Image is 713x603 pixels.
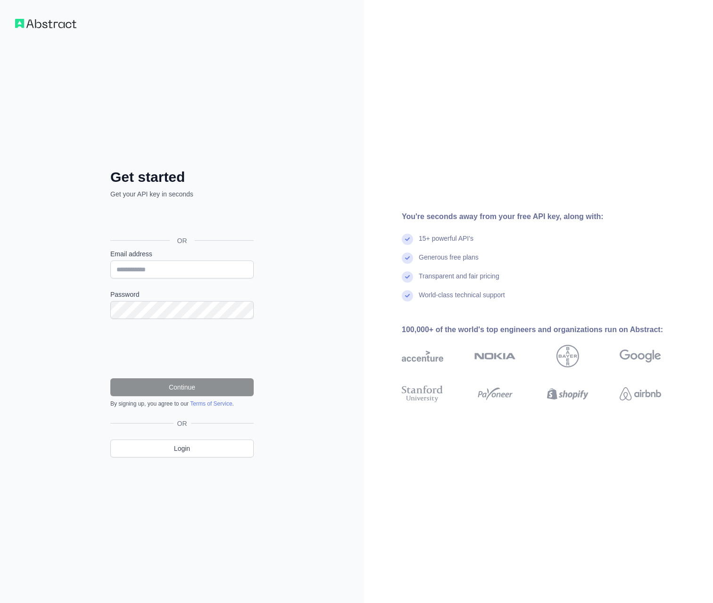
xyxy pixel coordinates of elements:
[402,234,413,245] img: check mark
[402,345,443,367] img: accenture
[110,290,254,299] label: Password
[174,419,191,428] span: OR
[419,253,479,271] div: Generous free plans
[620,383,661,404] img: airbnb
[170,236,195,245] span: OR
[556,345,579,367] img: bayer
[419,271,499,290] div: Transparent and fair pricing
[402,324,691,335] div: 100,000+ of the world's top engineers and organizations run on Abstract:
[419,234,473,253] div: 15+ powerful API's
[110,169,254,186] h2: Get started
[190,400,232,407] a: Terms of Service
[110,440,254,457] a: Login
[547,383,589,404] img: shopify
[402,253,413,264] img: check mark
[402,211,691,222] div: You're seconds away from your free API key, along with:
[110,400,254,407] div: By signing up, you agree to our .
[106,209,257,230] iframe: Sign in with Google Button
[15,19,76,28] img: Workflow
[110,249,254,259] label: Email address
[402,271,413,283] img: check mark
[110,189,254,199] p: Get your API key in seconds
[474,345,516,367] img: nokia
[110,330,254,367] iframe: reCAPTCHA
[110,378,254,396] button: Continue
[419,290,505,309] div: World-class technical support
[402,383,443,404] img: stanford university
[402,290,413,301] img: check mark
[474,383,516,404] img: payoneer
[620,345,661,367] img: google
